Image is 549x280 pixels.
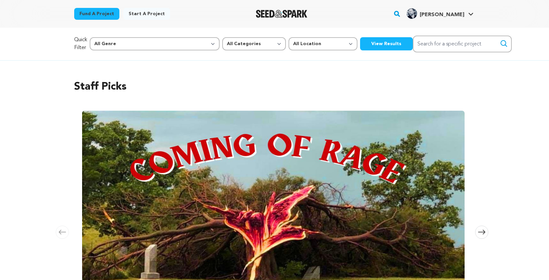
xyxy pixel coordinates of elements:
p: Quick Filter [74,36,87,52]
button: View Results [360,37,413,50]
a: Fund a project [74,8,119,20]
a: Seed&Spark Homepage [256,10,308,18]
span: [PERSON_NAME] [420,12,464,17]
h2: Staff Picks [74,79,475,95]
a: Start a project [123,8,170,20]
span: Mark A.'s Profile [405,7,475,21]
input: Search for a specific project [413,36,512,52]
img: 91d068b09b21bed6.jpg [407,8,417,19]
img: Seed&Spark Logo Dark Mode [256,10,308,18]
div: Mark A.'s Profile [407,8,464,19]
a: Mark A.'s Profile [405,7,475,19]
